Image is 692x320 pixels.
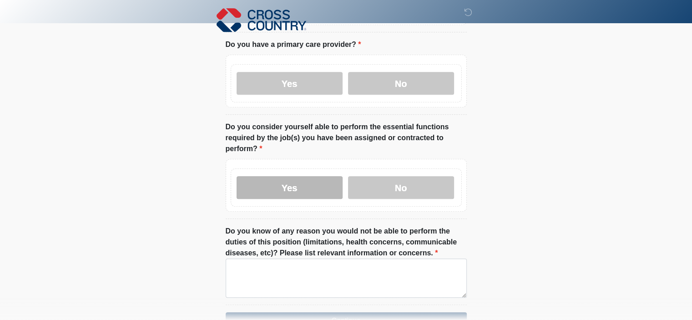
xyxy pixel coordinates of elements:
[237,176,343,199] label: Yes
[217,7,307,33] img: Cross Country Logo
[226,226,467,259] label: Do you know of any reason you would not be able to perform the duties of this position (limitatio...
[348,176,454,199] label: No
[237,72,343,95] label: Yes
[348,72,454,95] label: No
[226,122,467,154] label: Do you consider yourself able to perform the essential functions required by the job(s) you have ...
[226,39,361,50] label: Do you have a primary care provider?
